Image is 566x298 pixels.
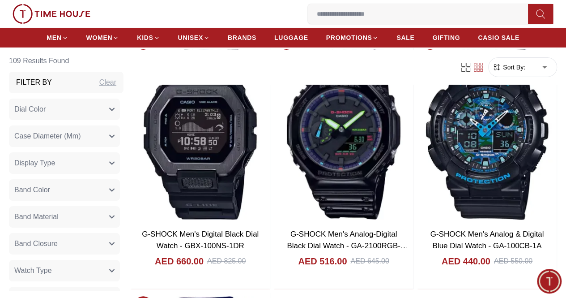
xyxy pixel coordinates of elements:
[442,255,490,268] h4: AED 440.00
[137,33,153,42] span: KIDS
[14,265,52,276] span: Watch Type
[178,30,210,46] a: UNISEX
[16,77,52,88] h3: Filter By
[99,77,116,88] div: Clear
[137,30,160,46] a: KIDS
[478,33,519,42] span: CASIO SALE
[134,49,152,67] span: 20 %
[14,212,59,222] span: Band Material
[350,256,389,267] div: AED 645.00
[492,63,525,72] button: Sort By:
[14,131,81,142] span: Case Diameter (Mm)
[396,33,414,42] span: SALE
[228,30,256,46] a: BRANDS
[9,152,120,174] button: Display Type
[432,33,460,42] span: GIFTING
[277,49,295,67] span: 20 %
[14,238,58,249] span: Band Closure
[298,255,347,268] h4: AED 516.00
[47,33,61,42] span: MEN
[14,104,46,115] span: Dial Color
[86,33,113,42] span: WOMEN
[47,30,68,46] a: MEN
[86,30,119,46] a: WOMEN
[326,33,372,42] span: PROMOTIONS
[478,30,519,46] a: CASIO SALE
[9,233,120,255] button: Band Closure
[494,256,532,267] div: AED 550.00
[9,125,120,147] button: Case Diameter (Mm)
[417,46,557,223] img: G-SHOCK Men's Analog & Digital Blue Dial Watch - GA-100CB-1A
[287,230,408,261] a: G-SHOCK Men's Analog-Digital Black Dial Watch - GA-2100RGB-1ADR
[537,269,562,294] div: Chat Widget
[9,99,120,120] button: Dial Color
[14,185,50,195] span: Band Color
[207,256,246,267] div: AED 825.00
[421,49,439,67] span: 20 %
[14,158,55,168] span: Display Type
[274,33,308,42] span: LUGGAGE
[274,30,308,46] a: LUGGAGE
[326,30,379,46] a: PROMOTIONS
[9,260,120,281] button: Watch Type
[13,4,90,24] img: ...
[501,63,525,72] span: Sort By:
[178,33,203,42] span: UNISEX
[228,33,256,42] span: BRANDS
[274,46,413,223] img: G-SHOCK Men's Analog-Digital Black Dial Watch - GA-2100RGB-1ADR
[131,46,270,223] img: G-SHOCK Men's Digital Black Dial Watch - GBX-100NS-1DR
[9,179,120,201] button: Band Color
[142,230,259,250] a: G-SHOCK Men's Digital Black Dial Watch - GBX-100NS-1DR
[155,255,204,268] h4: AED 660.00
[9,206,120,228] button: Band Material
[430,230,544,250] a: G-SHOCK Men's Analog & Digital Blue Dial Watch - GA-100CB-1A
[396,30,414,46] a: SALE
[432,30,460,46] a: GIFTING
[9,50,123,72] h6: 109 Results Found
